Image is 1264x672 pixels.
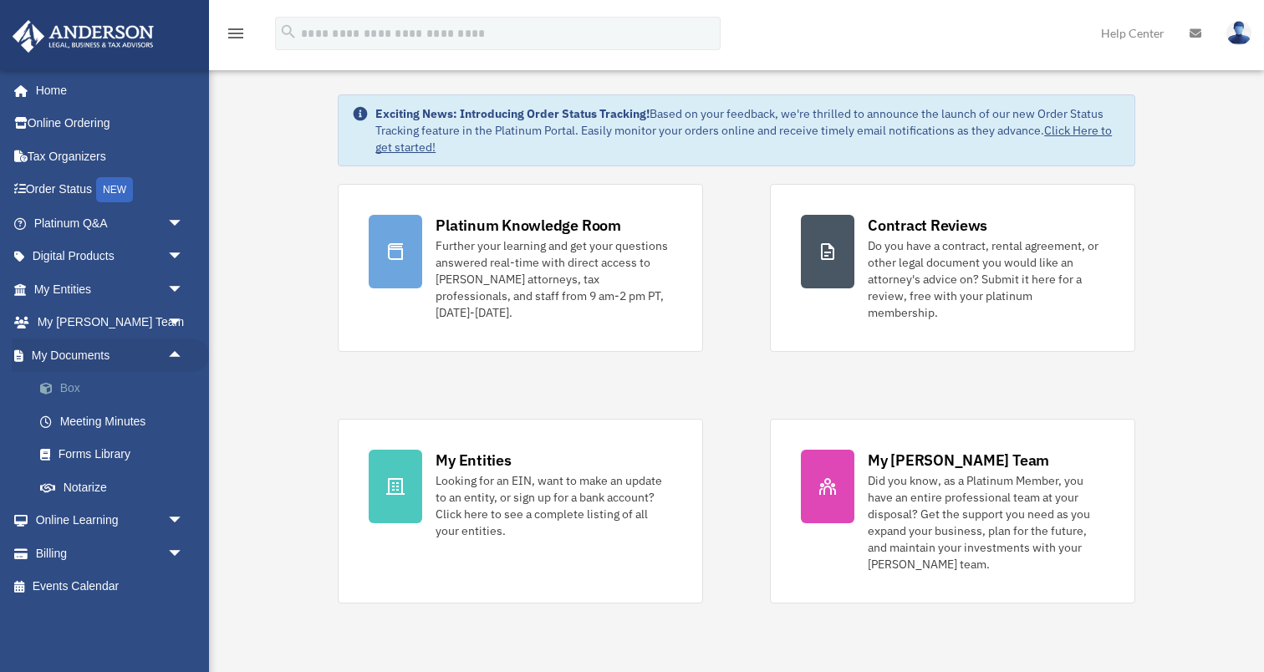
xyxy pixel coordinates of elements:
[167,240,201,274] span: arrow_drop_down
[375,123,1112,155] a: Click Here to get started!
[167,504,201,538] span: arrow_drop_down
[23,438,209,471] a: Forms Library
[436,237,672,321] div: Further your learning and get your questions answered real-time with direct access to [PERSON_NAM...
[12,570,209,603] a: Events Calendar
[167,306,201,340] span: arrow_drop_down
[96,177,133,202] div: NEW
[868,472,1104,573] div: Did you know, as a Platinum Member, you have an entire professional team at your disposal? Get th...
[279,23,298,41] i: search
[436,450,511,471] div: My Entities
[868,215,987,236] div: Contract Reviews
[12,306,209,339] a: My [PERSON_NAME] Teamarrow_drop_down
[12,107,209,140] a: Online Ordering
[436,472,672,539] div: Looking for an EIN, want to make an update to an entity, or sign up for a bank account? Click her...
[23,471,209,504] a: Notarize
[868,450,1049,471] div: My [PERSON_NAME] Team
[23,405,209,438] a: Meeting Minutes
[375,105,1121,155] div: Based on your feedback, we're thrilled to announce the launch of our new Order Status Tracking fe...
[12,140,209,173] a: Tax Organizers
[12,272,209,306] a: My Entitiesarrow_drop_down
[23,372,209,405] a: Box
[12,206,209,240] a: Platinum Q&Aarrow_drop_down
[338,419,703,603] a: My Entities Looking for an EIN, want to make an update to an entity, or sign up for a bank accoun...
[12,74,201,107] a: Home
[338,184,703,352] a: Platinum Knowledge Room Further your learning and get your questions answered real-time with dire...
[226,29,246,43] a: menu
[770,184,1135,352] a: Contract Reviews Do you have a contract, rental agreement, or other legal document you would like...
[167,537,201,571] span: arrow_drop_down
[12,537,209,570] a: Billingarrow_drop_down
[1226,21,1251,45] img: User Pic
[167,206,201,241] span: arrow_drop_down
[226,23,246,43] i: menu
[770,419,1135,603] a: My [PERSON_NAME] Team Did you know, as a Platinum Member, you have an entire professional team at...
[375,106,650,121] strong: Exciting News: Introducing Order Status Tracking!
[167,339,201,373] span: arrow_drop_up
[12,504,209,537] a: Online Learningarrow_drop_down
[12,173,209,207] a: Order StatusNEW
[868,237,1104,321] div: Do you have a contract, rental agreement, or other legal document you would like an attorney's ad...
[167,272,201,307] span: arrow_drop_down
[436,215,621,236] div: Platinum Knowledge Room
[8,20,159,53] img: Anderson Advisors Platinum Portal
[12,339,209,372] a: My Documentsarrow_drop_up
[12,240,209,273] a: Digital Productsarrow_drop_down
